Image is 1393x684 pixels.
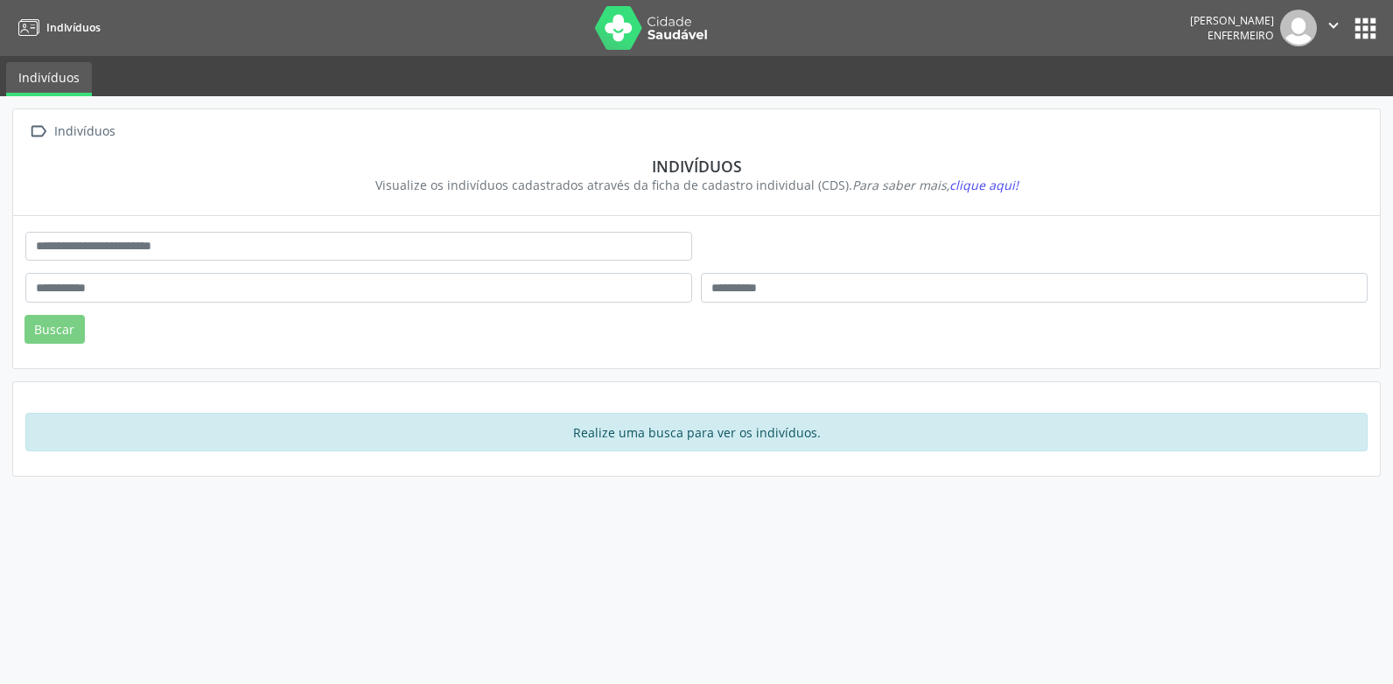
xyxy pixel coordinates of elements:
[852,177,1018,193] i: Para saber mais,
[1350,13,1381,44] button: apps
[1207,28,1274,43] span: Enfermeiro
[51,119,118,144] div: Indivíduos
[1190,13,1274,28] div: [PERSON_NAME]
[1280,10,1317,46] img: img
[1317,10,1350,46] button: 
[949,177,1018,193] span: clique aqui!
[24,315,85,345] button: Buscar
[38,176,1355,194] div: Visualize os indivíduos cadastrados através da ficha de cadastro individual (CDS).
[12,13,101,42] a: Indivíduos
[38,157,1355,176] div: Indivíduos
[25,413,1368,451] div: Realize uma busca para ver os indivíduos.
[6,62,92,96] a: Indivíduos
[46,20,101,35] span: Indivíduos
[1324,16,1343,35] i: 
[25,119,51,144] i: 
[25,119,118,144] a:  Indivíduos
